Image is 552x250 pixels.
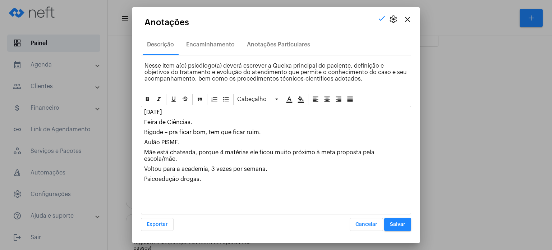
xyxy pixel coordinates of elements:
div: Alinhar ao centro [322,94,332,105]
div: Cor de fundo [295,94,306,105]
div: Sublinhado [168,94,179,105]
div: Bullet List [221,94,231,105]
div: Descrição [147,41,174,48]
span: Nesse item a(o) psicólogo(a) deverá escrever a Queixa principal do paciente, definição e objetivo... [144,63,407,82]
p: Voltou para a academia, 3 vezes por semana. [144,166,408,172]
div: Anotações Particulares [247,41,310,48]
div: Cor do texto [284,94,295,105]
p: [DATE] [144,109,408,115]
mat-icon: check [377,14,386,23]
button: Salvar [384,218,411,231]
button: Exportar [141,218,174,231]
button: settings [386,12,400,27]
span: Salvar [390,222,405,227]
p: Psicoedução drogas. [144,176,408,182]
p: Bigode – pra ficar bom, tem que ficar ruim. [144,129,408,136]
div: Blockquote [194,94,205,105]
div: Encaminhamento [186,41,235,48]
mat-icon: close [403,15,412,24]
div: Strike [180,94,190,105]
p: Feira de Ciências. [144,119,408,126]
div: Itálico [153,94,164,105]
span: settings [389,15,397,24]
div: Ordered List [209,94,220,105]
div: Alinhar à direita [333,94,344,105]
span: Exportar [147,222,168,227]
span: Anotações [144,18,189,27]
div: Alinhar à esquerda [310,94,321,105]
div: Alinhar justificado [345,94,355,105]
p: Aulão PISME. [144,139,408,146]
div: Negrito [142,94,153,105]
div: Cabeçalho [235,94,280,105]
p: Mãe está chateada, porque 4 matérias ele ficou muito próximo à meta proposta pela escola/mãe. [144,149,408,162]
span: Cancelar [355,222,377,227]
button: Cancelar [350,218,383,231]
